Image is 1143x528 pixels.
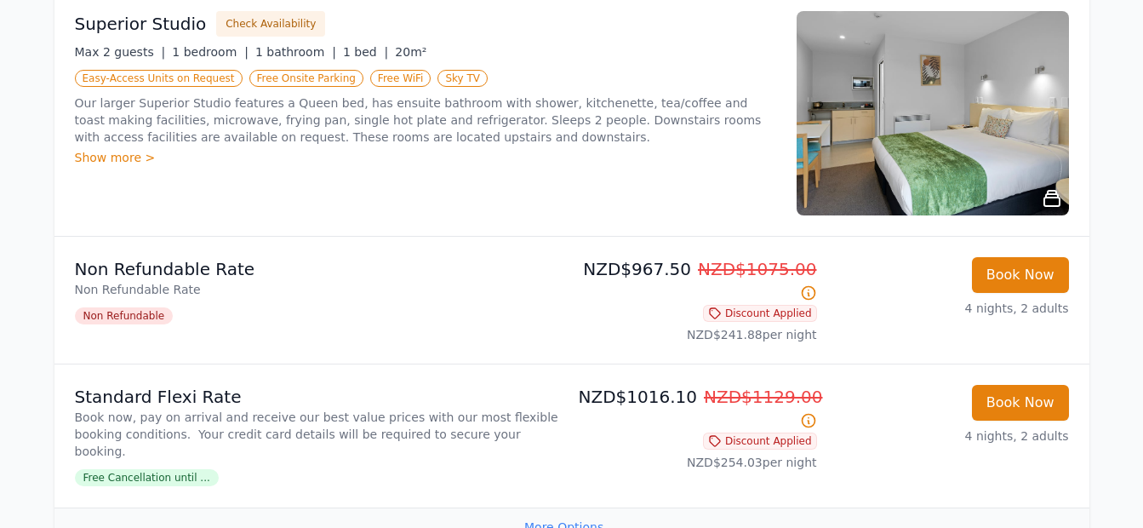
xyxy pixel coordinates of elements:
p: Non Refundable Rate [75,257,565,281]
span: 1 bathroom | [255,45,336,59]
p: NZD$1016.10 [579,385,817,433]
span: 1 bedroom | [172,45,249,59]
span: NZD$1129.00 [704,387,823,407]
span: Discount Applied [703,433,817,450]
p: NZD$254.03 per night [579,454,817,471]
span: Discount Applied [703,305,817,322]
span: Easy-Access Units on Request [75,70,243,87]
span: Free Cancellation until ... [75,469,219,486]
h3: Superior Studio [75,12,207,36]
p: 4 nights, 2 adults [831,428,1069,445]
p: NZD$241.88 per night [579,326,817,343]
p: NZD$967.50 [579,257,817,305]
span: Non Refundable [75,307,174,324]
span: NZD$1075.00 [698,259,817,279]
p: Book now, pay on arrival and receive our best value prices with our most flexible booking conditi... [75,409,565,460]
span: Free Onsite Parking [249,70,363,87]
button: Book Now [972,385,1069,421]
span: Free WiFi [370,70,431,87]
span: Sky TV [437,70,488,87]
button: Check Availability [216,11,325,37]
p: Non Refundable Rate [75,281,565,298]
span: 1 bed | [343,45,388,59]
div: Show more > [75,149,776,166]
p: Our larger Superior Studio features a Queen bed, has ensuite bathroom with shower, kitchenette, t... [75,95,776,146]
p: 4 nights, 2 adults [831,300,1069,317]
span: 20m² [395,45,426,59]
p: Standard Flexi Rate [75,385,565,409]
span: Max 2 guests | [75,45,166,59]
button: Book Now [972,257,1069,293]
